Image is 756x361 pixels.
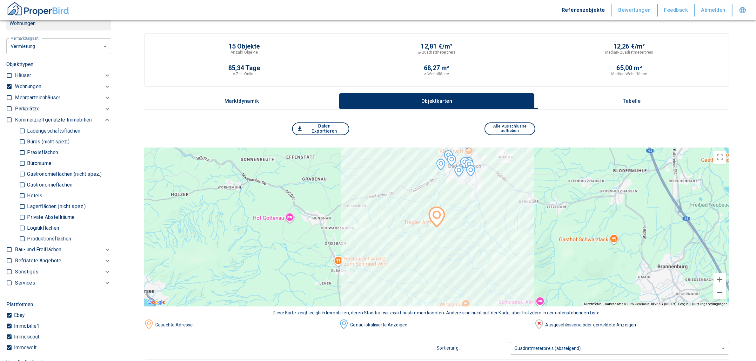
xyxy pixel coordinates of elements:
[229,43,260,49] p: 15 Objekte
[25,161,51,166] p: Büroräume
[144,310,729,316] div: Diese Karte zeigt lediglich Immobilien, deren Standort wir exakt bestimmen konnten. Andere sind n...
[6,38,111,55] div: letzte 6 Monate
[25,150,58,155] p: Praxisflächen
[10,20,108,27] p: Wohnungen
[233,71,256,77] p: ⌀-Zeit Online
[695,4,733,16] button: Abmelden
[617,65,642,71] p: 65,00 m²
[15,266,111,278] div: Sonstiges
[15,244,111,255] div: Bau- und Freiflächen
[6,301,33,308] p: Plattformen
[154,322,339,328] div: Gesuchte Adresse
[692,302,727,306] a: Nutzungsbedingungen (wird in neuem Tab geöffnet)
[15,72,31,79] p: Häuser
[15,92,111,103] div: Mehrparteienhäuser
[15,257,61,265] p: Befristete Angebote
[25,128,80,134] p: Ladengeschäftsflächen
[228,65,260,71] p: 85,34 Tage
[418,49,455,55] p: ⌀-Quadratmeterpreis
[12,345,37,350] p: Immowelt
[146,298,167,306] a: Dieses Gebiet in Google Maps öffnen (in neuem Fenster)
[713,151,726,164] button: Vollbildansicht ein/aus
[15,70,111,81] div: Häuser
[555,4,612,16] button: Referenzobjekte
[6,61,111,68] p: Objekttypen
[15,116,92,124] p: Kommerziell genutzte Immobilien
[510,340,729,357] div: Quadratmeterpreis (absteigend)
[424,71,449,77] p: ⌀-Wohnfläche
[605,302,688,306] span: Kartendaten ©2025 GeoBasis-DE/BKG (©2009), Google
[292,122,349,135] button: Daten Exportieren
[713,286,726,299] button: Verkleinern
[611,71,647,77] p: Median-Wohnfläche
[15,103,111,115] div: Parkplätze
[421,98,452,104] p: Objektkarten
[25,182,72,187] p: Gastronomieflächen
[25,172,102,177] p: Gastronomieflächen (nicht spez.)
[25,226,59,231] p: Logitikflächen
[12,313,25,318] p: Ebay
[485,122,535,135] button: Alle Ausschlüsse aufheben
[12,334,39,339] p: Immoscout
[25,139,70,144] p: Büros (nicht spez.)
[144,93,729,109] div: wrapped label tabs example
[15,268,38,276] p: Sonstiges
[146,298,167,306] img: Google
[421,43,453,49] p: 12,81 €/m²
[231,49,258,55] p: Anzahl Objekte
[15,279,35,287] p: Services
[437,345,510,351] p: Sortierung
[6,1,70,19] button: ProperBird Logo and Home Button
[349,322,534,328] div: Genau lokalisierte Anzeigen
[15,81,111,92] div: Wohnungen
[25,236,71,241] p: Produktionsflächen
[144,319,154,329] img: image
[605,49,653,55] p: Median-Quadratmeterpreis
[15,255,111,266] div: Befristete Angebote
[613,43,645,49] p: 12,26 €/m²
[25,204,86,209] p: Lagerflächen (nicht spez.)
[15,83,41,90] p: Wohnungen
[15,278,111,289] div: Services
[224,98,259,104] p: Marktdynamik
[339,319,349,329] img: image
[15,246,61,253] p: Bau- und Freiflächen
[12,324,40,329] p: Immobilie1
[25,215,75,220] p: Private Abstellräume
[25,193,42,198] p: Hotels
[658,4,695,16] button: Feedback
[544,322,729,328] div: Ausgeschlossene oder gemeldete Anzeigen
[713,273,726,286] button: Vergrößern
[584,302,601,306] button: Kurzbefehle
[612,4,658,16] button: Bewertungen
[424,65,450,71] p: 68,27 m²
[15,105,40,113] p: Parkplätze
[15,94,60,102] p: Mehrparteienhäuser
[6,1,70,17] img: ProperBird Logo and Home Button
[534,319,544,329] img: image
[616,98,648,104] p: Tabelle
[15,115,111,126] div: Kommerziell genutzte Immobilien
